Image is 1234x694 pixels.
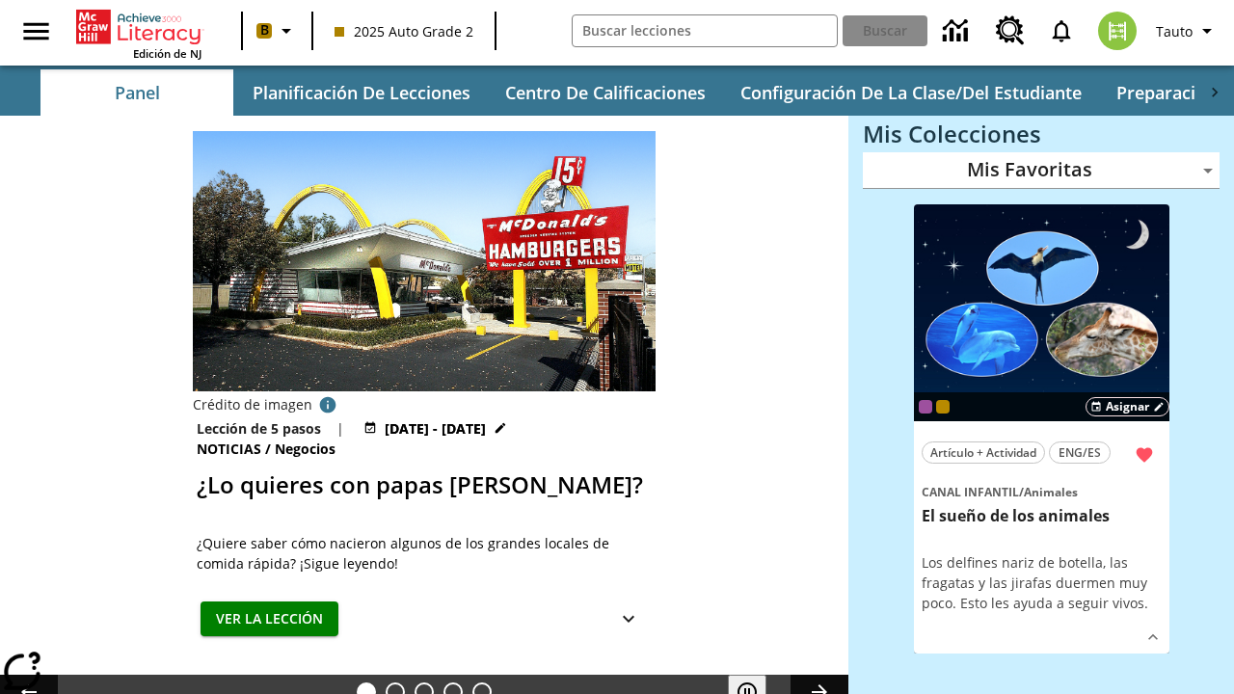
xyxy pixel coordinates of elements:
button: Ver más [609,601,648,637]
a: Centro de información [931,5,984,58]
button: Asignar Elegir fechas [1086,397,1169,416]
span: Animales [1024,484,1078,500]
a: Centro de recursos, Se abrirá en una pestaña nueva. [984,5,1036,57]
button: Configuración de la clase/del estudiante [725,69,1097,116]
div: Pestañas siguientes [1195,69,1234,116]
span: Tauto [1156,21,1193,41]
button: 26 jul - 03 jul Elegir fechas [360,418,511,439]
h3: Mis Colecciones [863,120,1220,147]
span: [DATE] - [DATE] [385,418,486,439]
h3: El sueño de los animales [922,506,1162,526]
button: ENG/ES [1049,441,1111,464]
button: Artículo + Actividad [922,441,1045,464]
span: Artículo + Actividad [930,442,1036,463]
button: Remover de Favoritas [1127,438,1162,472]
div: Los delfines nariz de botella, las fragatas y las jirafas duermen muy poco. Esto les ayuda a segu... [922,552,1162,613]
div: New 2025 class [936,400,950,414]
div: lesson details [914,204,1169,654]
p: Lección de 5 pasos [197,418,321,439]
button: Ver la lección [201,601,338,637]
button: Escoja un nuevo avatar [1086,6,1148,56]
div: Mis Favoritas [863,152,1220,189]
button: Crédito de imagen: McClatchy-Tribune/Tribune Content Agency LLC/Foto de banco de imágenes Alamy [312,391,343,418]
a: Portada [76,8,201,46]
div: ¿Quiere saber cómo nacieron algunos de los grandes locales de comida rápida? ¡Sigue leyendo! [197,533,652,574]
p: Crédito de imagen [193,395,312,414]
button: Planificación de lecciones [237,69,486,116]
span: Canal Infantil [922,484,1019,500]
div: Portada [76,6,201,61]
span: | [336,418,344,439]
button: Panel [40,69,233,116]
span: Negocios [275,439,339,460]
div: Subbarra de navegación [39,69,1195,116]
span: Noticias [197,439,265,460]
button: Abrir el menú lateral [8,3,65,60]
span: 2025 Auto Grade 2 [335,21,473,41]
button: Boost El color de la clase es anaranjado claro. Cambiar el color de la clase. [249,13,306,48]
span: Tema: Canal Infantil/Animales [922,481,1162,502]
span: Edición de NJ [133,46,201,61]
input: Buscar campo [573,15,838,46]
span: Asignar [1106,398,1149,415]
span: B [260,18,269,42]
button: Centro de calificaciones [490,69,721,116]
span: ENG/ES [1059,442,1101,463]
span: / [1019,484,1024,500]
img: Uno de los primeros locales de McDonald's, con el icónico letrero rojo y los arcos amarillos. [193,131,656,391]
button: Ver más [1139,623,1167,652]
div: OL 2025 Auto Grade 3 [919,400,932,414]
button: Perfil/Configuración [1148,13,1226,48]
a: Notificaciones [1036,6,1086,56]
span: / [265,440,271,458]
h2: ¿Lo quieres con papas fritas? [197,467,652,502]
img: avatar image [1098,12,1137,50]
